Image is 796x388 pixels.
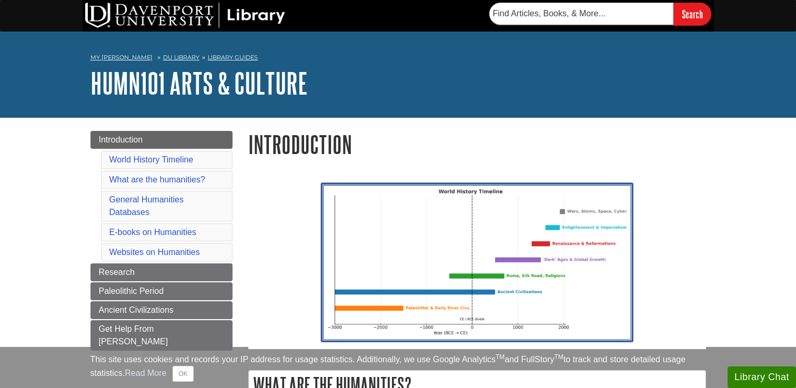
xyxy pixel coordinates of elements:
[90,301,233,319] a: Ancient Civilizations
[109,155,194,164] a: World History Timeline
[109,195,184,217] a: General Humanities Databases
[90,67,308,99] a: HUMN101 Arts & Culture
[109,228,196,237] a: E-books on Humanities
[90,282,233,300] a: Paleolithic Period
[673,3,711,25] input: Search
[728,366,796,388] button: Library Chat
[90,53,153,62] a: My [PERSON_NAME]
[90,131,233,149] a: Introduction
[99,287,164,295] span: Paleolithic Period
[99,324,168,346] span: Get Help From [PERSON_NAME]
[99,305,174,314] span: Ancient Civilizations
[85,3,285,28] img: DU Library
[109,248,200,257] a: Websites on Humanities
[99,268,135,277] span: Research
[248,131,706,158] h1: Introduction
[90,50,706,67] nav: breadcrumb
[90,320,233,351] a: Get Help From [PERSON_NAME]
[208,54,258,61] a: Library Guides
[489,3,711,25] form: Searches DU Library's articles, books, and more
[163,54,199,61] a: DU Library
[99,135,143,144] span: Introduction
[90,131,233,351] div: Guide Page Menu
[489,3,673,25] input: Find Articles, Books, & More...
[109,175,205,184] a: What are the humanities?
[90,263,233,281] a: Research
